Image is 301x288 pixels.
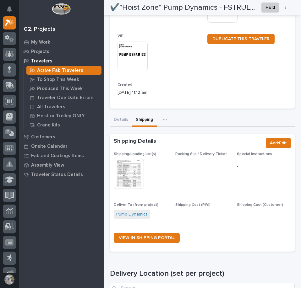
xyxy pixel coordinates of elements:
[19,160,104,170] a: Assembly View
[114,233,180,243] a: VIEW IN SHIPPING PORTAL
[237,152,272,156] span: Special Instructions
[37,68,83,73] p: Active Fab Travelers
[175,159,229,165] p: -
[19,170,104,179] a: Traveler Status Details
[19,47,104,56] a: Projects
[24,75,104,84] a: To Shop This Week
[37,122,60,128] p: Crane Kits
[270,139,287,147] span: Add/Edit
[19,56,104,66] a: Travelers
[31,40,50,45] p: My Work
[237,163,291,170] p: -
[114,203,158,207] span: Deliver To (from project)
[37,104,65,110] p: All Travelers
[266,138,291,148] button: Add/Edit
[19,151,104,160] a: Fab and Coatings Items
[118,83,132,87] span: Created
[207,34,275,44] a: DUPLICATE THIS TRAVELER
[24,26,55,33] div: 02. Projects
[175,152,227,156] span: Packing Slip / Delivery Ticket
[37,86,83,92] p: Produced This Week
[37,113,85,119] p: Hoist or Trolley ONLY
[118,34,123,38] span: VIP
[175,210,229,216] p: -
[175,203,211,207] span: Shipping Cost (PWI)
[31,153,84,159] p: Fab and Coatings Items
[24,93,104,102] a: Traveler Due Date Errors
[110,3,256,12] h2: ✔️*Hoist Zone* Pump Dynamics - FSTRUL4 Crane System
[24,102,104,111] a: All Travelers
[3,273,16,286] button: users-avatar
[265,4,275,11] span: Hold
[31,172,83,178] p: Traveler Status Details
[114,138,156,145] h2: Shipping Details
[116,211,148,218] a: Pump Dynamics
[237,210,291,216] p: -
[19,132,104,141] a: Customers
[212,37,270,41] span: DUPLICATE THIS TRAVELER
[31,49,49,55] p: Projects
[31,134,55,140] p: Customers
[24,120,104,129] a: Crane Kits
[24,66,104,75] a: Active Fab Travelers
[19,141,104,151] a: Onsite Calendar
[37,77,79,83] p: To Shop This Week
[31,163,64,168] p: Assembly View
[114,152,156,156] span: Shipping/Loading List(s)
[118,89,202,96] p: [DATE] 11:12 am
[3,3,16,16] button: Notifications
[37,95,94,101] p: Traveler Due Date Errors
[52,3,70,15] img: Workspace Logo
[237,203,283,207] span: Shipping Cost (Customer)
[119,236,175,240] span: VIEW IN SHIPPING PORTAL
[31,144,68,149] p: Onsite Calendar
[132,114,157,127] button: Shipping
[19,37,104,47] a: My Work
[24,111,104,120] a: Hoist or Trolley ONLY
[31,58,52,64] p: Travelers
[110,269,295,278] h1: Delivery Location (set per project)
[8,6,16,16] div: Notifications
[261,3,279,13] button: Hold
[110,114,132,127] button: Details
[24,84,104,93] a: Produced This Week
